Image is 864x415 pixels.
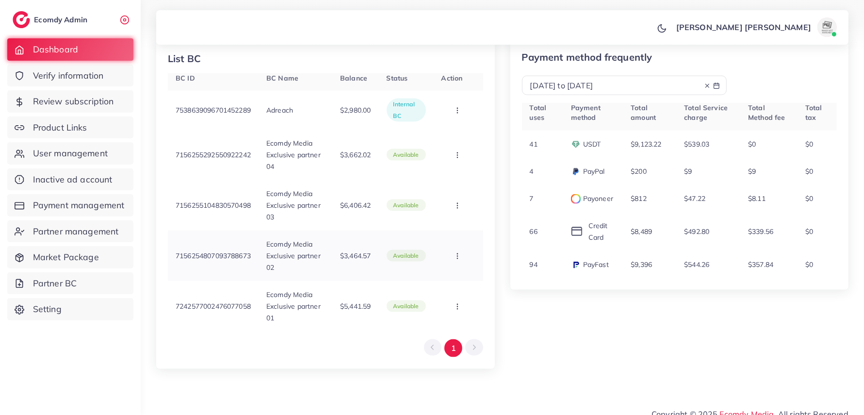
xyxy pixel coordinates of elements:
span: [DATE] to [DATE] [530,81,593,90]
span: Verify information [33,69,104,82]
p: Payoneer [571,193,613,204]
p: $3,464.57 [340,250,371,262]
p: 7 [530,193,534,204]
a: Market Package [7,246,133,268]
span: Status [387,74,408,83]
p: $339.56 [748,226,773,237]
span: Market Package [33,251,99,264]
a: Partner management [7,220,133,243]
span: Inactive ad account [33,173,113,186]
a: Partner BC [7,272,133,295]
span: Dashboard [33,43,78,56]
p: Ecomdy Media Exclusive partner 03 [266,188,325,223]
span: Setting [33,303,62,315]
span: Payment management [33,199,125,212]
p: $2,980.00 [340,104,371,116]
p: $492.80 [684,226,709,237]
p: $9,123.22 [631,138,661,150]
p: $5,441.59 [340,300,371,312]
img: avatar [817,17,837,37]
button: Go to page 1 [444,339,462,357]
p: $3,662.02 [340,149,371,161]
p: 41 [530,138,538,150]
p: $9 [684,166,692,177]
p: PayFast [571,259,609,270]
p: $0 [805,138,813,150]
p: $47.22 [684,193,705,204]
img: payment [571,260,581,270]
p: Ecomdy Media Exclusive partner 01 [266,289,325,324]
p: $0 [805,166,813,177]
p: $0 [805,226,813,237]
p: $0 [748,138,756,150]
h2: Ecomdy Admin [34,15,90,24]
span: Total Method fee [748,103,785,122]
a: Payment management [7,194,133,216]
span: Partner BC [33,277,77,290]
img: icon payment [571,227,583,236]
p: $812 [631,193,647,204]
a: logoEcomdy Admin [13,11,90,28]
a: Inactive ad account [7,168,133,191]
img: payment [571,167,581,177]
span: Payment method [571,103,601,122]
p: $6,406.42 [340,199,371,211]
p: $8.11 [748,193,766,204]
span: Action [441,74,463,83]
img: payment [571,194,581,204]
span: BC Name [266,74,298,83]
a: Review subscription [7,90,133,113]
p: available [393,250,419,262]
span: Balance [340,74,367,83]
span: BC ID [176,74,195,83]
p: 7538639096701452289 [176,104,251,116]
p: $0 [805,259,813,270]
p: $539.03 [684,138,709,150]
p: Internal BC [393,99,419,122]
span: User management [33,147,108,160]
p: 66 [530,226,538,237]
p: $544.26 [684,259,709,270]
div: List BC [168,51,201,66]
p: Payment method frequently [522,51,727,63]
p: Ecomdy Media Exclusive partner 04 [266,137,325,172]
p: Ecomdy Media Exclusive partner 02 [266,238,325,273]
span: Total Service charge [684,103,728,122]
a: Setting [7,298,133,320]
a: Verify information [7,65,133,87]
p: $9 [748,166,756,177]
p: PayPal [571,166,605,177]
p: available [393,300,419,312]
p: $0 [805,193,813,204]
p: $9,396 [631,259,652,270]
p: $200 [631,166,647,177]
p: USDT [571,138,601,150]
span: Total amount [631,103,656,122]
p: 7156255292550922242 [176,149,251,161]
p: $8,489 [631,226,652,237]
a: Dashboard [7,38,133,61]
span: Total uses [530,103,547,122]
span: Total tax [805,103,822,122]
p: 94 [530,259,538,270]
a: Product Links [7,116,133,139]
img: payment [571,140,581,149]
a: User management [7,142,133,165]
p: Adreach [266,104,293,116]
img: logo [13,11,30,28]
a: [PERSON_NAME] [PERSON_NAME]avatar [671,17,841,37]
p: available [393,199,419,211]
span: Review subscription [33,95,114,108]
ul: Pagination [424,339,483,357]
p: 7156254807093788673 [176,250,251,262]
p: 7156255104830570498 [176,199,251,211]
p: [PERSON_NAME] [PERSON_NAME] [676,21,811,33]
p: Credit Card [571,220,615,243]
span: Partner management [33,225,119,238]
p: 7242577002476077058 [176,300,251,312]
span: Product Links [33,121,87,134]
p: available [393,149,419,161]
p: $357.84 [748,259,773,270]
p: 4 [530,166,534,177]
